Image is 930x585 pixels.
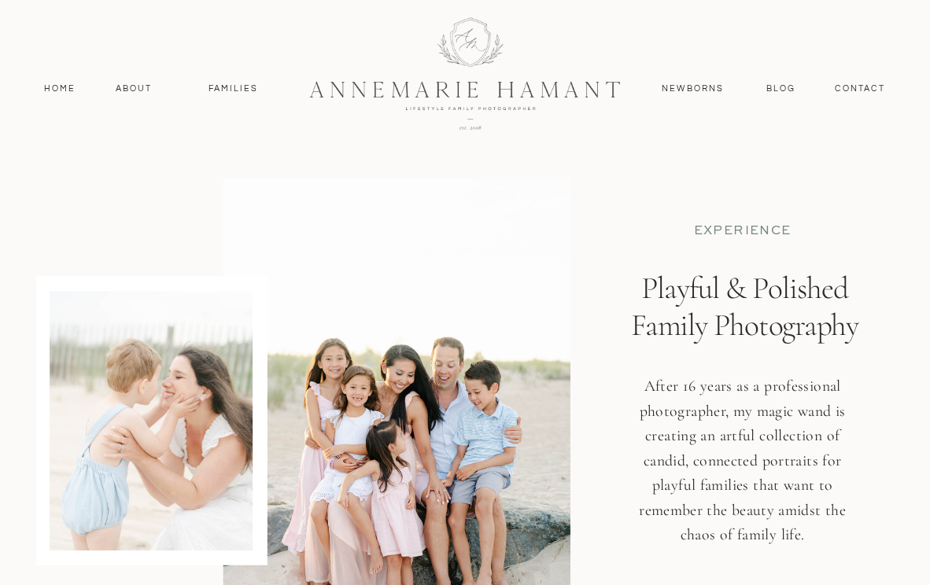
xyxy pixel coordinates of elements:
h1: Playful & Polished Family Photography [618,270,871,410]
h3: After 16 years as a professional photographer, my magic wand is creating an artful collection of ... [629,374,857,573]
a: Newborns [655,82,730,96]
a: About [112,82,157,96]
p: EXPERIENCE [647,223,837,239]
a: Families [198,82,268,96]
a: Blog [762,82,799,96]
a: contact [826,82,894,96]
a: Home [37,82,83,96]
